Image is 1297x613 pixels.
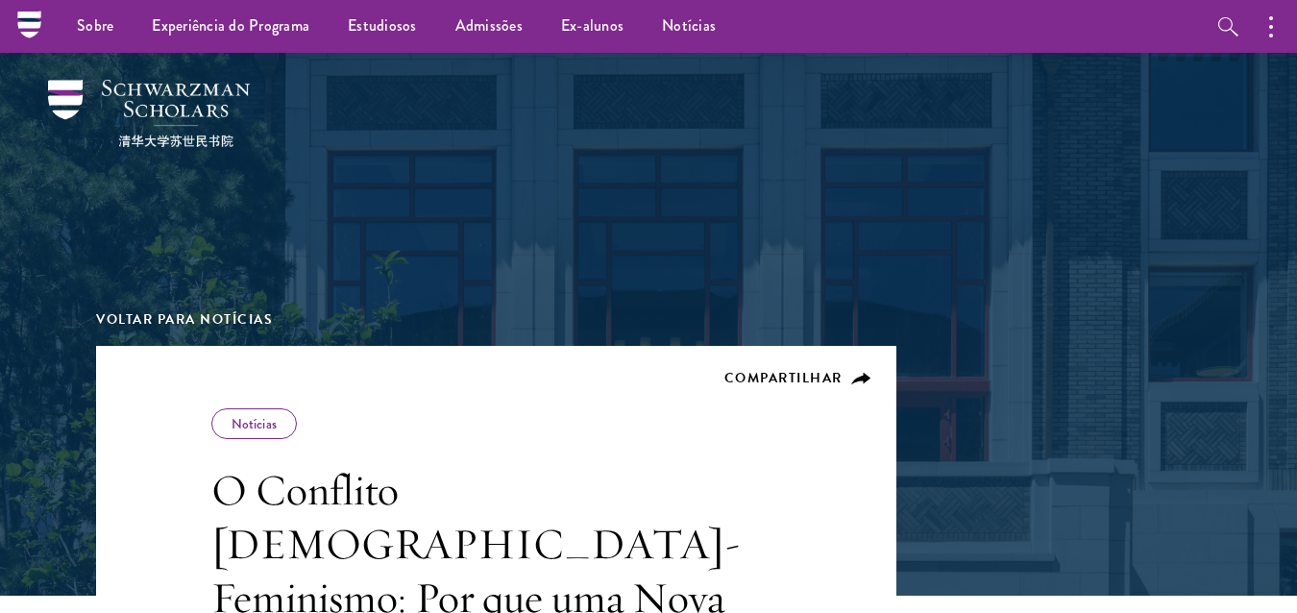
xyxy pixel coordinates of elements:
[455,14,523,37] font: Admissões
[48,80,250,147] img: Bolsistas Schwarzman
[152,14,309,37] font: Experiência do Programa
[724,370,871,387] button: Compartilhar
[662,14,716,37] font: Notícias
[96,309,273,330] a: Voltar para Notícias
[348,14,417,37] font: Estudiosos
[561,14,624,37] font: Ex-alunos
[232,414,277,433] a: Notícias
[724,368,843,388] font: Compartilhar
[77,14,113,37] font: Sobre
